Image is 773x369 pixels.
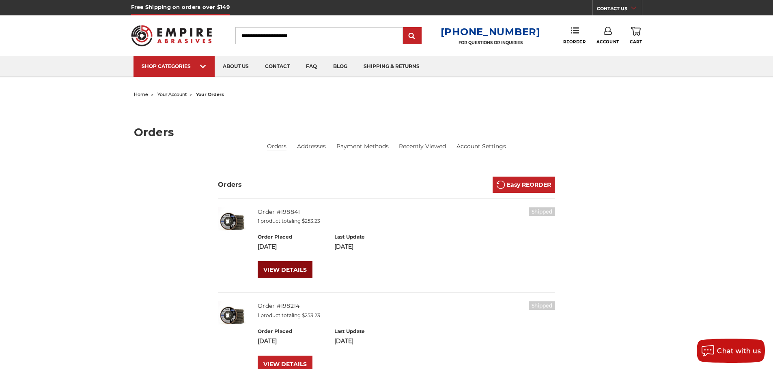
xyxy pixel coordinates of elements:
img: 4.5" Black Hawk Zirconia Flap Disc 10 Pack [218,301,246,330]
p: FOR QUESTIONS OR INQUIRIES [441,40,540,45]
a: Addresses [297,142,326,151]
a: your account [157,92,187,97]
h6: Order Placed [258,328,325,335]
a: Recently Viewed [399,142,446,151]
a: home [134,92,148,97]
span: Cart [630,39,642,45]
span: [DATE] [334,243,353,250]
input: Submit [404,28,420,44]
a: Account Settings [456,142,506,151]
a: contact [257,56,298,77]
li: Orders [267,142,286,151]
a: blog [325,56,355,77]
a: shipping & returns [355,56,428,77]
span: your orders [196,92,224,97]
div: SHOP CATEGORIES [142,63,207,69]
span: Account [596,39,619,45]
p: 1 product totaling $253.23 [258,312,555,319]
span: [DATE] [258,337,277,345]
p: 1 product totaling $253.23 [258,218,555,225]
button: Chat with us [697,339,765,363]
h6: Last Update [334,328,402,335]
a: about us [215,56,257,77]
a: VIEW DETAILS [258,261,312,278]
span: [DATE] [334,337,353,345]
h6: Shipped [529,207,555,216]
a: Easy REORDER [493,177,555,193]
h1: Orders [134,127,640,138]
a: Order #198214 [258,302,299,309]
span: Chat with us [717,347,761,355]
h3: Orders [218,180,242,190]
span: [DATE] [258,243,277,250]
span: Reorder [563,39,586,45]
a: Cart [630,27,642,45]
a: faq [298,56,325,77]
h6: Shipped [529,301,555,310]
a: CONTACT US [597,4,642,15]
a: Reorder [563,27,586,44]
h6: Order Placed [258,233,325,241]
a: Order #198841 [258,208,300,215]
h6: Last Update [334,233,402,241]
a: [PHONE_NUMBER] [441,26,540,38]
img: 4.5" Black Hawk Zirconia Flap Disc 10 Pack [218,207,246,236]
img: Empire Abrasives [131,20,212,51]
a: Payment Methods [336,142,389,151]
